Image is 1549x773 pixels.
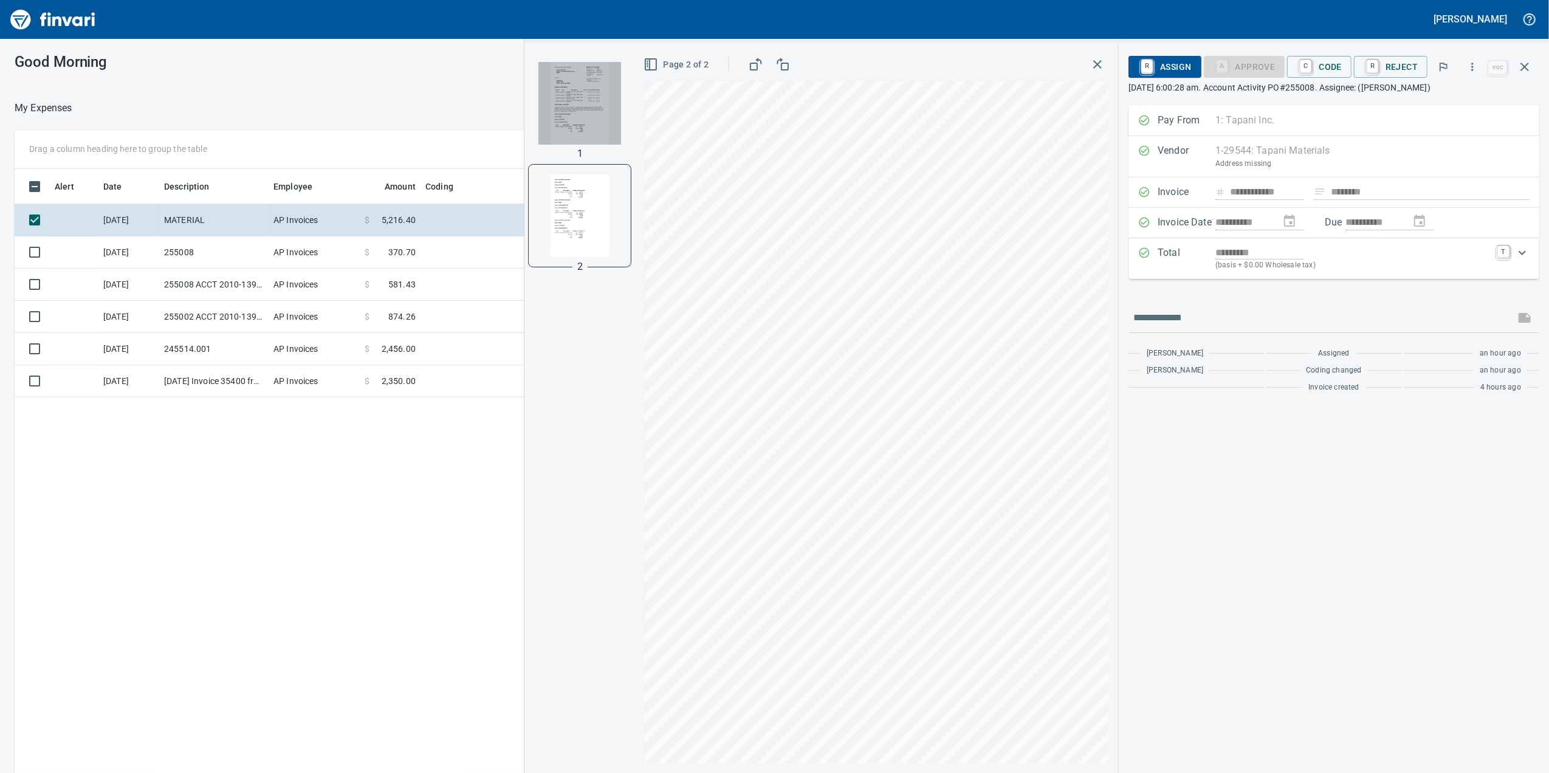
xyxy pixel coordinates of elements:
span: Invoice created [1308,382,1359,394]
td: AP Invoices [269,269,360,301]
td: 245514.001 [159,333,269,365]
td: AP Invoices [269,333,360,365]
button: CCode [1287,56,1352,78]
p: (basis + $0.00 Wholesale tax) [1215,259,1490,272]
span: Amount [385,179,416,194]
td: AP Invoices [269,236,360,269]
td: [DATE] [98,236,159,269]
span: $ [365,246,369,258]
td: AP Invoices [269,204,360,236]
td: 255002 ACCT 2010-1391591 [159,301,269,333]
span: $ [365,311,369,323]
h3: Good Morning [15,53,400,70]
span: $ [365,343,369,355]
p: Drag a column heading here to group the table [29,143,207,155]
span: $ [365,375,369,387]
a: R [1367,60,1378,73]
span: 581.43 [388,278,416,290]
button: RReject [1354,56,1427,78]
a: T [1497,246,1510,258]
span: an hour ago [1480,365,1521,377]
td: [DATE] [98,204,159,236]
span: Description [164,179,210,194]
span: Coding [425,179,453,194]
span: Amount [369,179,416,194]
span: Employee [273,179,328,194]
td: 255008 [159,236,269,269]
span: Coding [425,179,469,194]
span: Assigned [1318,348,1349,360]
span: [PERSON_NAME] [1147,348,1203,360]
span: [PERSON_NAME] [1147,365,1203,377]
span: This records your message into the invoice and notifies anyone mentioned [1510,303,1539,332]
img: Page 1 [538,62,621,145]
span: Date [103,179,122,194]
button: Page 2 of 2 [641,53,713,76]
h5: [PERSON_NAME] [1434,13,1507,26]
span: 2,350.00 [382,375,416,387]
span: 2,456.00 [382,343,416,355]
button: [PERSON_NAME] [1431,10,1510,29]
span: 5,216.40 [382,214,416,226]
span: Alert [55,179,90,194]
p: My Expenses [15,101,72,115]
nav: breadcrumb [15,101,72,115]
p: Total [1158,246,1215,272]
a: esc [1489,61,1507,74]
span: $ [365,278,369,290]
span: $ [365,214,369,226]
span: Code [1297,57,1342,77]
span: 4 hours ago [1480,382,1521,394]
span: Page 2 of 2 [646,57,709,72]
div: Coding Required [1204,61,1285,71]
a: C [1300,60,1311,73]
button: RAssign [1128,56,1201,78]
span: Description [164,179,225,194]
span: Coding changed [1306,365,1361,377]
img: Page 2 [538,174,621,257]
div: Expand [1128,238,1539,279]
span: Alert [55,179,74,194]
button: Flag [1430,53,1457,80]
button: More [1459,53,1486,80]
span: Employee [273,179,312,194]
td: MATERIAL [159,204,269,236]
td: [DATE] [98,269,159,301]
span: Close invoice [1486,52,1539,81]
span: an hour ago [1480,348,1521,360]
a: R [1141,60,1153,73]
span: 370.70 [388,246,416,258]
p: [DATE] 6:00:28 am. Account Activity PO#255008. Assignee: ([PERSON_NAME]) [1128,81,1539,94]
p: 1 [577,146,583,161]
span: Assign [1138,57,1191,77]
td: [DATE] [98,301,159,333]
td: AP Invoices [269,365,360,397]
img: Finvari [7,5,98,34]
span: Date [103,179,138,194]
span: Reject [1364,57,1418,77]
td: [DATE] [98,333,159,365]
td: AP Invoices [269,301,360,333]
td: [DATE] [98,365,159,397]
td: [DATE] Invoice 35400 from Superior Sweeping Inc (1-10990) [159,365,269,397]
p: 2 [577,259,583,274]
td: 255008 ACCT 2010-1396500 [159,269,269,301]
span: 874.26 [388,311,416,323]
